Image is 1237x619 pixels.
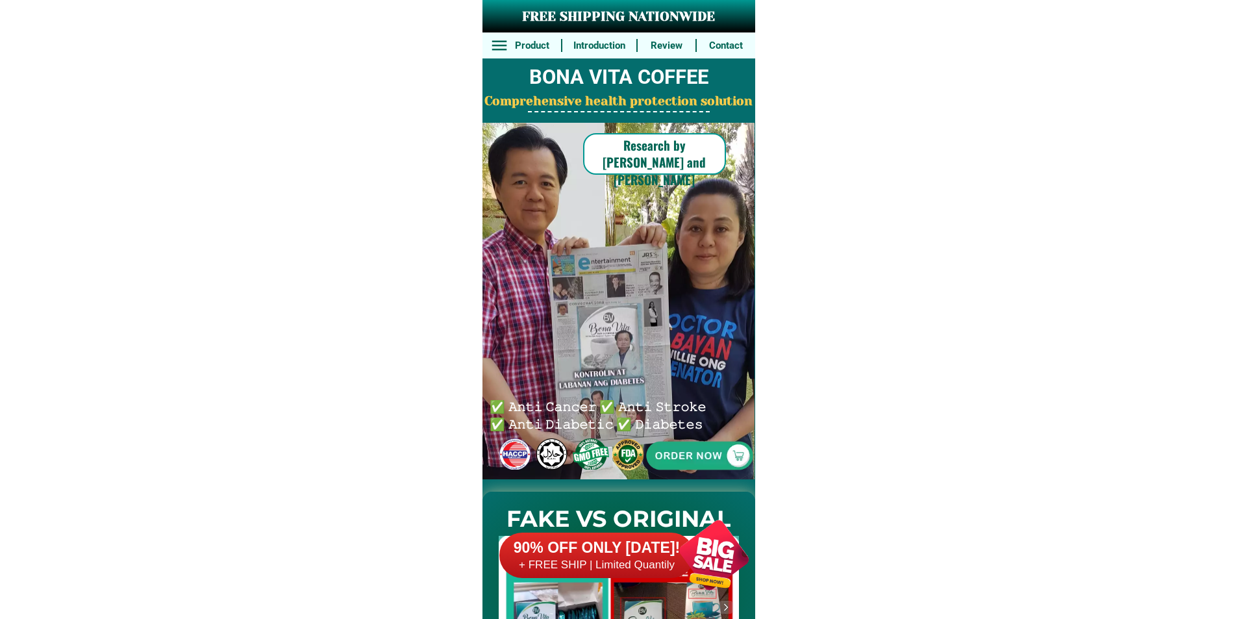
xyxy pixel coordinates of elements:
[482,62,755,93] h2: BONA VITA COFFEE
[482,92,755,111] h2: Comprehensive health protection solution
[645,38,689,53] h6: Review
[583,136,726,188] h6: Research by [PERSON_NAME] and [PERSON_NAME]
[499,538,694,558] h6: 90% OFF ONLY [DATE]!
[719,601,732,614] img: navigation
[482,7,755,27] h3: FREE SHIPPING NATIONWIDE
[482,502,755,537] h2: FAKE VS ORIGINAL
[490,397,712,431] h6: ✅ 𝙰𝚗𝚝𝚒 𝙲𝚊𝚗𝚌𝚎𝚛 ✅ 𝙰𝚗𝚝𝚒 𝚂𝚝𝚛𝚘𝚔𝚎 ✅ 𝙰𝚗𝚝𝚒 𝙳𝚒𝚊𝚋𝚎𝚝𝚒𝚌 ✅ 𝙳𝚒𝚊𝚋𝚎𝚝𝚎𝚜
[510,38,554,53] h6: Product
[569,38,629,53] h6: Introduction
[704,38,748,53] h6: Contact
[499,558,694,572] h6: + FREE SHIP | Limited Quantily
